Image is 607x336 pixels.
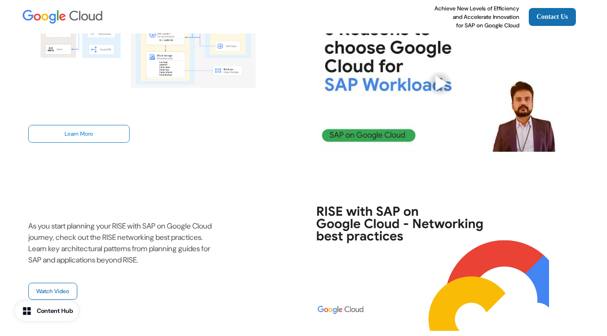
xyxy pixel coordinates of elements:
[435,4,519,30] p: Achieve New Levels of Efficiency and Accelerate Innovation for SAP on Google Cloud
[37,306,73,316] div: Content Hub
[28,283,77,300] a: Watch Video
[28,221,213,266] p: As you start planning your RISE with SAP on Google Cloud journey, check out the RISE networking b...
[28,125,130,143] a: Learn More
[529,8,576,26] a: Contact Us
[15,301,79,321] button: Content Hub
